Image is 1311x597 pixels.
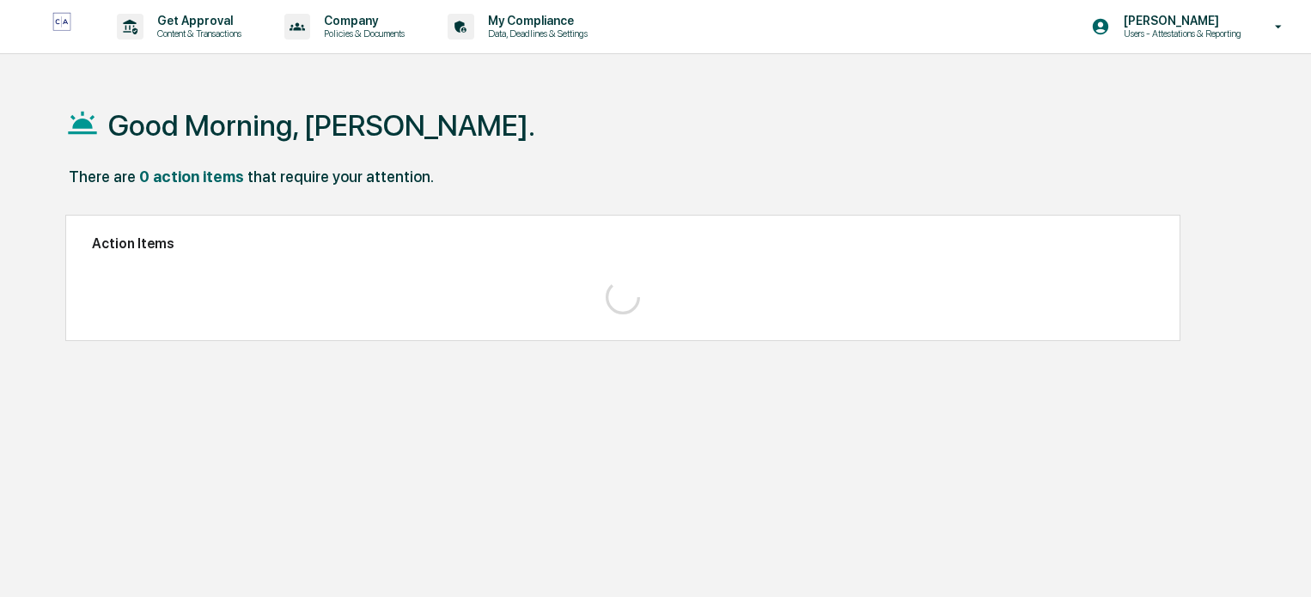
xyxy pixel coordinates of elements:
h2: Action Items [92,235,1154,252]
h1: Good Morning, [PERSON_NAME]. [108,108,535,143]
p: Users - Attestations & Reporting [1110,27,1250,40]
div: 0 action items [139,168,244,186]
p: Get Approval [143,14,250,27]
p: My Compliance [474,14,596,27]
p: [PERSON_NAME] [1110,14,1250,27]
p: Data, Deadlines & Settings [474,27,596,40]
img: logo [41,12,82,40]
p: Content & Transactions [143,27,250,40]
p: Company [310,14,413,27]
div: that require your attention. [247,168,434,186]
div: There are [69,168,136,186]
p: Policies & Documents [310,27,413,40]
